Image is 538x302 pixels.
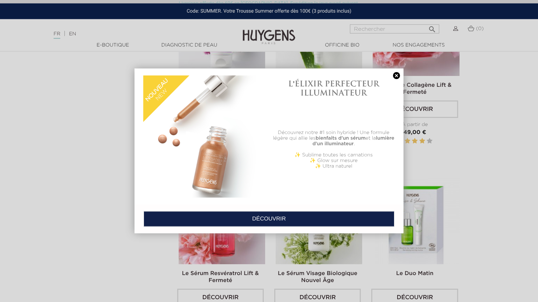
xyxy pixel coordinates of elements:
[273,152,395,158] p: ✨ Sublime toutes les carnations
[273,130,395,147] p: Découvrez notre #1 soin hybride ! Une formule légère qui allie les et la .
[273,158,395,163] p: ✨ Glow sur mesure
[316,136,366,141] b: bienfaits d'un sérum
[273,79,395,98] h1: L'ÉLIXIR PERFECTEUR ILLUMINATEUR
[273,163,395,169] p: ✨ Ultra naturel
[312,136,394,146] b: lumière d'un illuminateur
[144,211,394,227] a: DÉCOUVRIR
